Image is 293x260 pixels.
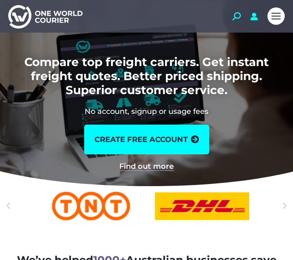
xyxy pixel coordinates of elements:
a: Mobile menu icon [267,7,285,25]
div: 2 / 25 [44,191,139,220]
h1: Compare top freight carriers. Get instant freight quotes. Better priced shipping. Superior custom... [8,55,285,97]
a: DHl logo [155,191,249,220]
div: Slides [44,191,249,220]
h2: No account, signup or usage fees [6,107,287,116]
a: Find out more [119,163,174,171]
div: 3 / 25 [155,191,249,220]
img: One World Courier [8,4,83,28]
a: create free account [84,125,209,154]
a: TNT logo Australian freight company [44,191,139,220]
